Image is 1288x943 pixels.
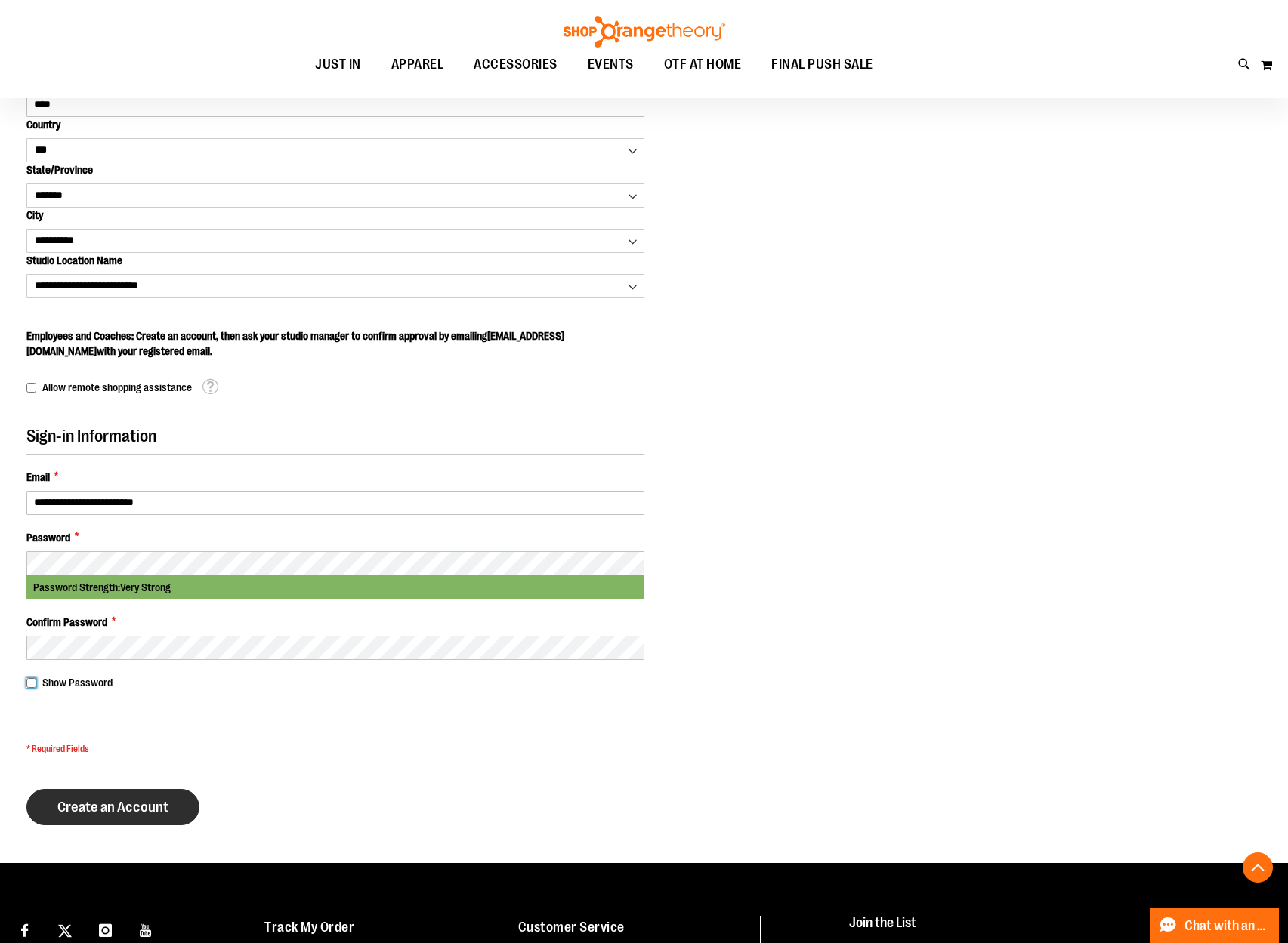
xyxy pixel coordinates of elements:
span: Create an Account [57,799,168,815]
span: FINAL PUSH SALE [771,48,873,82]
button: Chat with an Expert [1150,908,1280,943]
div: Password Strength: [26,575,644,599]
span: OTF AT HOME [664,48,742,82]
span: State/Province [26,164,93,176]
a: Visit our X page [52,916,79,942]
span: Show Password [42,676,113,689]
span: Studio Location Name [26,254,122,267]
a: Customer Service [518,920,625,935]
span: JUST IN [315,48,361,82]
img: Twitter [58,924,72,938]
button: Back To Top [1243,852,1273,883]
a: OTF AT HOME [649,48,757,82]
a: Visit our Youtube page [133,916,159,942]
span: * Required Fields [26,743,644,756]
span: Chat with an Expert [1185,919,1270,933]
a: Visit our Instagram page [92,916,119,942]
span: Very Strong [120,581,171,593]
span: APPAREL [391,48,444,82]
a: FINAL PUSH SALE [756,48,888,82]
a: EVENTS [573,48,649,82]
span: Employees and Coaches: Create an account, then ask your studio manager to confirm approval by ema... [26,330,564,357]
span: Email [26,470,50,485]
span: Allow remote shopping assistance [42,381,192,393]
span: Password [26,530,70,545]
a: ACCESSORIES [459,48,573,82]
span: EVENTS [588,48,634,82]
a: Visit our Facebook page [11,916,38,942]
span: City [26,209,43,221]
a: JUST IN [300,48,376,82]
a: Track My Order [264,920,354,935]
span: Confirm Password [26,615,107,630]
img: Shop Orangetheory [561,16,727,48]
button: Create an Account [26,789,199,825]
a: APPAREL [376,48,459,82]
span: Country [26,119,60,131]
span: Sign-in Information [26,427,156,445]
span: ACCESSORIES [474,48,558,82]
